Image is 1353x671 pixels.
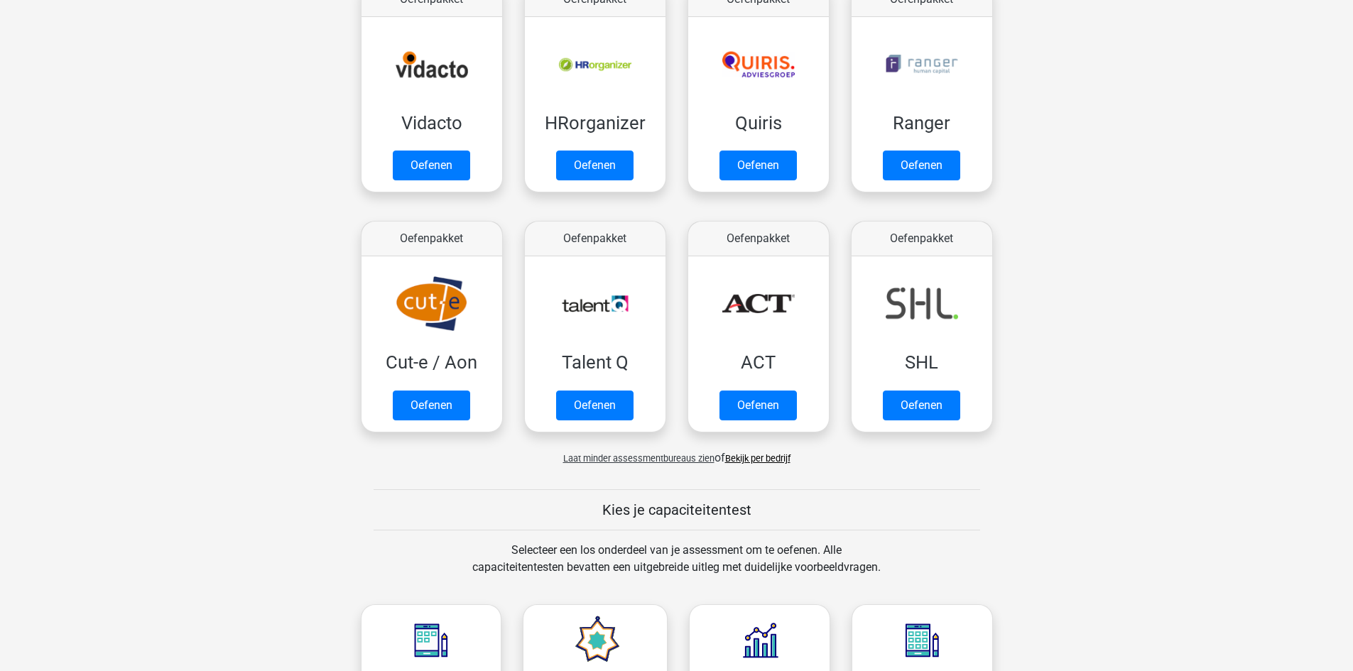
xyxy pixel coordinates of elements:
[556,391,634,420] a: Oefenen
[459,542,894,593] div: Selecteer een los onderdeel van je assessment om te oefenen. Alle capaciteitentesten bevatten een...
[563,453,714,464] span: Laat minder assessmentbureaus zien
[883,391,960,420] a: Oefenen
[556,151,634,180] a: Oefenen
[883,151,960,180] a: Oefenen
[719,151,797,180] a: Oefenen
[725,453,790,464] a: Bekijk per bedrijf
[393,151,470,180] a: Oefenen
[350,438,1004,467] div: of
[719,391,797,420] a: Oefenen
[393,391,470,420] a: Oefenen
[374,501,980,518] h5: Kies je capaciteitentest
